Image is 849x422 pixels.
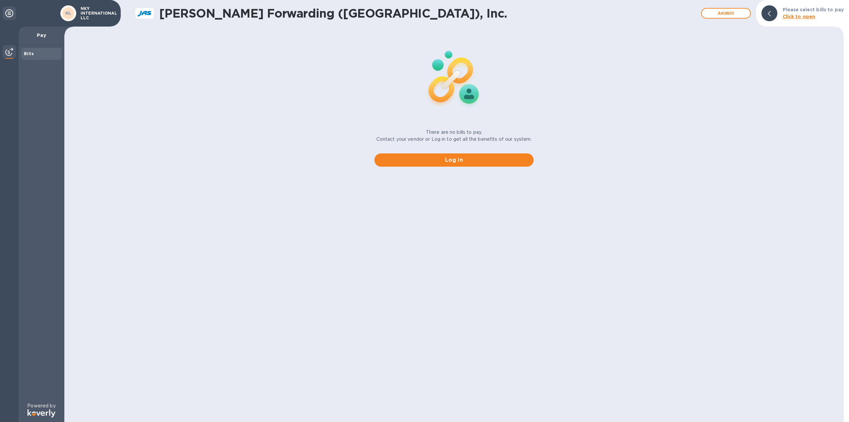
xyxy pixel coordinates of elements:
span: Add bill [707,9,745,17]
h1: [PERSON_NAME] Forwarding ([GEOGRAPHIC_DATA]), Inc. [159,6,698,20]
p: There are no bills to pay. Contact your vendor or Log in to get all the benefits of our system. [376,129,532,143]
b: Click to open [783,14,816,19]
span: Log in [380,156,528,164]
b: NL [65,11,72,16]
img: Logo [28,409,55,417]
button: Addbill [701,8,751,19]
button: Log in [374,153,534,167]
p: Pay [24,32,59,39]
b: Bills [24,51,34,56]
p: NKY INTERNATIONAL LLC [81,6,114,20]
b: Please select bills to pay [783,7,844,12]
p: Powered by [27,402,55,409]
